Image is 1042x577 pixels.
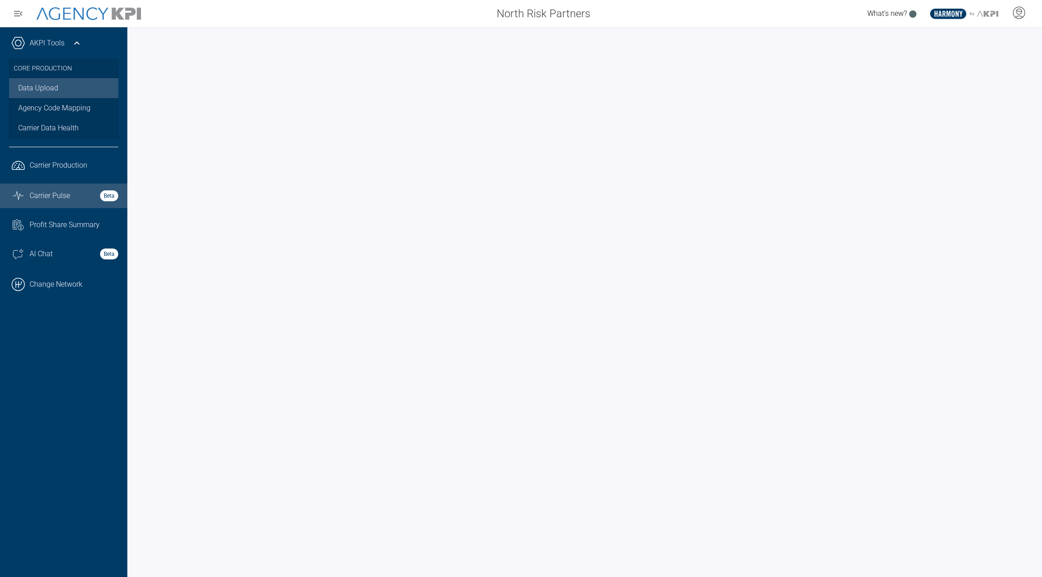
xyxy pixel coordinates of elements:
[36,7,141,20] img: AgencyKPI
[30,160,87,171] span: Carrier Production
[100,190,118,201] strong: Beta
[30,38,65,49] a: AKPI Tools
[30,219,100,230] span: Profit Share Summary
[100,249,118,259] strong: Beta
[9,78,118,98] a: Data Upload
[30,249,53,259] span: AI Chat
[18,123,79,134] span: Carrier Data Health
[497,5,590,22] span: North Risk Partners
[9,98,118,118] a: Agency Code Mapping
[9,118,118,138] a: Carrier Data Health
[14,59,114,78] h3: Core Production
[867,9,907,18] span: What's new?
[30,190,70,201] span: Carrier Pulse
